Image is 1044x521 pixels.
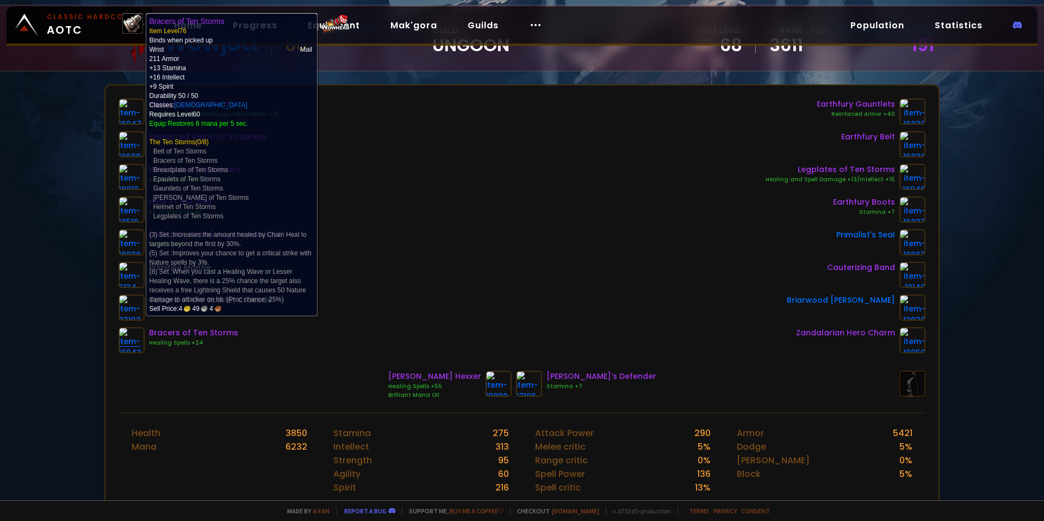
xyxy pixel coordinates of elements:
div: Melee critic [535,440,586,453]
div: 0 % [899,453,912,467]
span: Ungoon [432,37,509,53]
div: Briarwood [PERSON_NAME] [787,295,895,306]
div: 275 [493,426,509,440]
img: item-16839 [899,99,925,125]
a: Epaulets of Ten Storms [153,175,221,183]
div: Armor [737,426,764,440]
a: Gauntlets of Ten Storms [153,185,223,192]
a: Privacy [713,507,737,515]
div: 95 [498,453,509,467]
img: item-23192 [119,295,145,321]
div: Spell critic [535,481,581,494]
img: item-16947 [119,99,145,125]
a: Helmet of Ten Storms [153,203,216,211]
div: Classes: [150,101,313,110]
img: item-17106 [516,371,542,397]
img: item-16838 [899,131,925,157]
span: (8) Set : [150,268,306,303]
div: Healing Spells +55 [388,382,481,391]
span: v. d752d5 - production [606,507,671,515]
div: Brilliant Mana Oil [388,391,481,400]
div: [PERSON_NAME] [737,453,810,467]
img: item-16943 [119,327,145,353]
div: Legplates of Ten Storms [766,164,895,175]
a: Mak'gora [382,14,446,36]
div: 5 % [899,467,912,481]
a: Buy me a coffee [450,507,504,515]
div: 216 [495,481,509,494]
a: Population [842,14,913,36]
div: 290 [694,426,711,440]
td: Requires Level 60 [150,110,313,314]
img: item-16946 [899,164,925,190]
img: item-18810 [119,164,145,190]
a: Consent [741,507,770,515]
a: Statistics [926,14,991,36]
div: 3850 [285,426,307,440]
div: Reinforced Armor +40 [817,110,895,119]
div: Zandalarian Hero Charm [796,327,895,339]
span: +9 Spirit [150,83,173,90]
span: Checkout [510,507,599,515]
div: Strength [333,453,372,467]
div: [PERSON_NAME] Hexxer [388,371,481,382]
div: Healing Spells +24 [149,339,238,347]
a: Improves your chance to get a critical strike with Nature spells by 3%. [150,249,312,266]
a: Belt of Ten Storms [153,148,207,155]
div: Healing and Spell Damage +13/Intellect +15 [766,175,895,184]
td: Wrist [150,45,195,54]
img: item-19140 [899,262,925,288]
a: Restores 6 mana per 5 sec. [168,120,248,127]
div: Dodge [737,440,766,453]
div: Stamina [333,426,371,440]
img: item-19609 [119,131,145,157]
div: Mana [132,440,157,453]
img: item-19828 [119,229,145,255]
div: Earthfury Boots [833,197,895,208]
div: 6232 [285,440,307,453]
div: Stamina +7 [546,382,656,391]
span: Support me, [402,507,504,515]
img: item-18510 [119,197,145,223]
img: item-19890 [486,371,512,397]
img: item-12930 [899,295,925,321]
a: Guilds [459,14,507,36]
b: Bracers of Ten Storms [150,17,225,26]
div: Primalist's Seal [836,229,895,241]
div: 5 % [899,440,912,453]
div: [PERSON_NAME]'s Defender [546,371,656,382]
span: 49 [192,304,208,314]
div: Stamina +7 [833,208,895,217]
span: Mail [300,46,312,53]
div: guild [432,23,509,53]
img: item-6134 [119,262,145,288]
img: item-16837 [899,197,925,223]
span: Item Level 76 [150,27,187,35]
span: +16 Intellect [150,73,185,81]
div: 0 % [698,453,711,467]
a: When you cast a Healing Wave or Lesser Healing Wave, there is a 25% chance the target also receiv... [150,268,306,303]
div: Cauterizing Band [827,262,895,273]
div: 5 % [698,440,711,453]
span: Made by [281,507,330,515]
div: 68 [697,37,742,53]
span: 4 [179,304,191,314]
div: Agility [333,467,361,481]
div: Bracers of Ten Storms [149,327,238,339]
td: Binds when picked up Durability 50 / 50 [150,16,313,110]
div: Spirit [333,481,356,494]
span: AOTC [47,12,134,38]
div: Health [132,426,160,440]
div: Range critic [535,453,588,467]
div: Block [737,467,761,481]
div: 136 [697,467,711,481]
span: (5) Set : [150,249,312,266]
div: Sell Price: [150,304,313,314]
small: Classic Hardcore [47,12,134,22]
a: [PERSON_NAME] of Ten Storms [153,194,249,201]
span: Equip: [150,120,248,127]
a: Breastplate of Ten Storms [153,166,228,174]
a: The Ten Storms [150,138,195,146]
a: Bracers of Ten Storms [153,157,218,164]
div: Earthfury Gauntlets [817,99,895,110]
